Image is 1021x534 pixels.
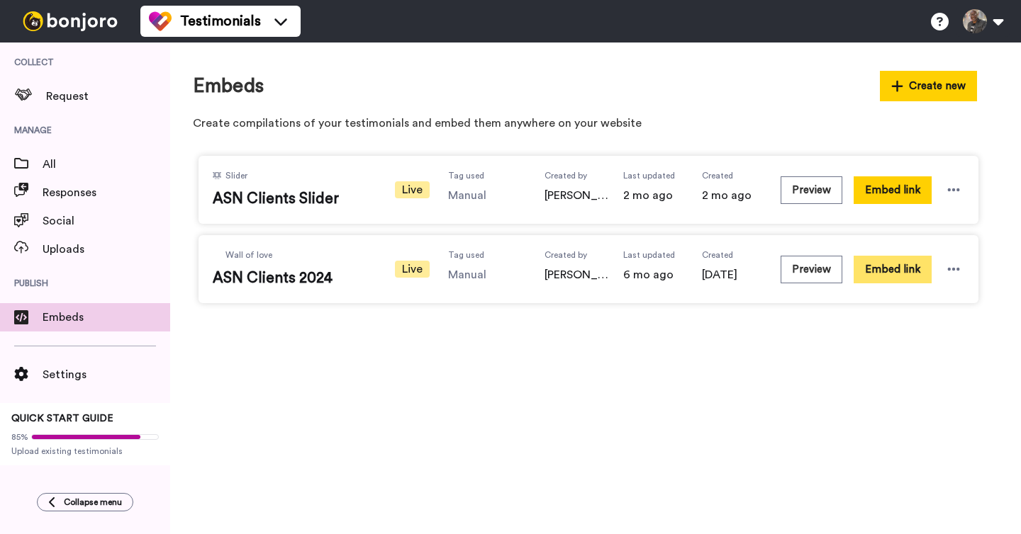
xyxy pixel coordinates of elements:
[702,187,766,204] span: 2 mo ago
[213,188,376,210] span: ASN Clients Slider
[43,241,170,258] span: Uploads
[623,187,687,204] span: 2 mo ago
[213,268,376,289] span: ASN Clients 2024
[854,256,932,283] button: Embed link
[448,266,530,283] span: Manual
[180,11,261,31] span: Testimonials
[43,184,170,201] span: Responses
[623,266,687,283] span: 6 mo ago
[225,170,247,181] span: Slider
[545,249,608,261] span: Created by
[448,170,494,181] span: Tag used
[225,249,272,261] span: Wall of love
[623,249,687,261] span: Last updated
[193,75,264,97] h1: Embeds
[854,176,932,204] button: Embed link
[149,10,172,33] img: tm-color.svg
[193,115,977,132] p: Create compilations of your testimonials and embed them anywhere on your website
[46,88,170,105] span: Request
[17,11,123,31] img: bj-logo-header-white.svg
[448,187,530,204] span: Manual
[545,266,608,283] span: [PERSON_NAME]
[545,187,608,204] span: [PERSON_NAME]
[781,256,842,283] button: Preview
[781,176,842,204] button: Preview
[43,309,170,326] span: Embeds
[545,170,608,181] span: Created by
[623,170,687,181] span: Last updated
[395,261,430,278] span: Live
[702,170,766,181] span: Created
[43,156,170,173] span: All
[702,266,766,283] span: [DATE]
[702,249,766,261] span: Created
[37,493,133,511] button: Collapse menu
[448,249,494,261] span: Tag used
[11,414,113,424] span: QUICK START GUIDE
[11,431,28,443] span: 85%
[43,212,170,229] span: Social
[11,445,159,457] span: Upload existing testimonials
[880,71,978,101] button: Create new
[43,366,170,383] span: Settings
[64,496,122,508] span: Collapse menu
[395,181,430,198] span: Live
